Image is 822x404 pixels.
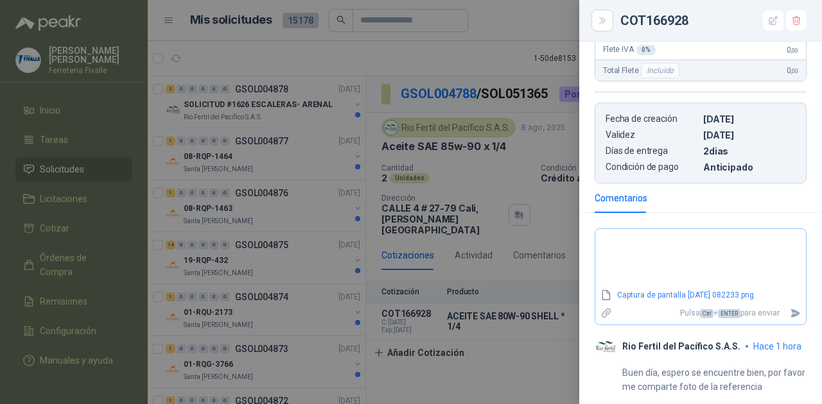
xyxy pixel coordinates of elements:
span: Ctrl [700,309,713,318]
span: ,00 [791,67,798,74]
p: Pulsa + para enviar [617,302,785,324]
p: Días de entrega [606,146,698,156]
p: Buen día, espero se encuentre bien, por favor me comparte foto de la referencia [622,366,807,394]
p: [DATE] [703,130,796,140]
span: hace 1 hora [753,341,801,351]
span: 0 [787,66,798,75]
p: Rio Fertil del Pacífico S.A.S. [622,341,740,351]
p: Fecha de creación [606,114,698,124]
div: 0 % [636,45,656,55]
p: [DATE] [703,114,796,124]
span: Total Flete [603,63,682,78]
span: Flete IVA [603,45,656,55]
p: Condición de pago [606,162,698,173]
span: ,00 [791,47,798,54]
div: Comentarios [595,191,647,205]
span: 0 [787,46,798,55]
div: COT166928 [620,10,807,31]
a: Captura de pantalla [DATE] 082233.png [612,289,786,301]
img: Company Logo [595,335,617,358]
button: Close [595,13,610,28]
p: Anticipado [703,162,796,173]
p: Validez [606,130,698,140]
div: Incluido [641,63,679,78]
button: Enviar [785,302,806,324]
p: 2 dias [703,146,796,156]
span: ENTER [718,309,740,318]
